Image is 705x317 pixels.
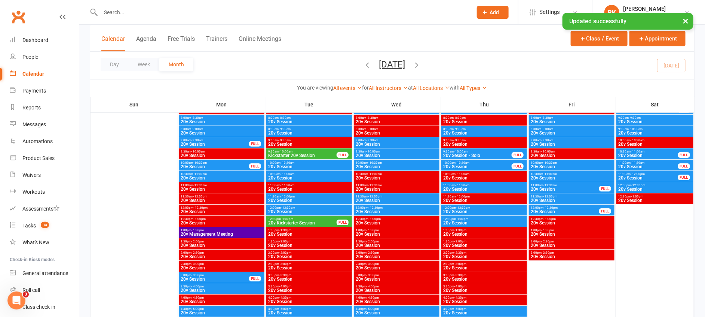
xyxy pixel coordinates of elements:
th: Sat [616,97,694,112]
div: Automations [22,138,53,144]
span: - 10:00am [279,150,292,153]
span: - 1:00pm [543,217,556,221]
div: People [22,54,38,60]
span: 20v Session [618,164,678,169]
span: 11:30am [355,195,438,198]
span: - 10:00am [629,127,643,131]
span: 9:30am [443,150,512,153]
div: FULL [337,220,349,225]
span: 20v Session [355,198,438,203]
span: 20v Session [268,254,350,259]
button: [DATE] [379,59,405,69]
span: - 8:30am [191,116,203,120]
span: 20v Session [443,221,525,225]
span: 11:00am [618,161,678,164]
span: 2:00pm [355,251,438,254]
span: 20v Session [180,209,263,214]
button: Appointment [629,31,686,46]
span: 20v Session [180,254,263,259]
span: 20v Session [355,153,438,158]
span: 1:30pm [355,240,438,243]
div: FULL [599,208,611,214]
span: 20v Session [443,198,525,203]
span: 10:00am [443,161,512,164]
span: - 10:30am [368,161,382,164]
strong: You are viewing [297,85,334,91]
span: 1:00pm [355,229,438,232]
div: Workouts [22,189,45,195]
div: Calendar [22,71,44,77]
span: - 11:30am [281,184,294,187]
span: 20v Session [618,187,692,191]
a: Reports [10,99,79,116]
strong: for [362,85,369,91]
a: What's New [10,234,79,251]
span: 8:00am [355,116,438,120]
span: 20v Session [268,187,350,191]
button: × [679,13,692,29]
span: 20v Session [180,164,249,169]
span: 20v Session [180,198,263,203]
span: - 1:00pm [281,217,293,221]
span: 20v Session [268,142,350,147]
div: FULL [249,163,261,169]
span: 11:30am [180,195,263,198]
span: - 10:30am [543,161,557,164]
span: 11:30am [443,195,525,198]
span: 1:00pm [180,229,263,232]
span: 3:00pm [530,251,613,254]
div: Payments [22,88,46,94]
span: 10:30am [618,150,678,153]
span: - 2:30pm [367,251,379,254]
span: 12:30pm [180,217,263,221]
a: Workouts [10,184,79,200]
button: Day [101,58,128,71]
a: Roll call [10,282,79,299]
span: 20v Session [443,187,525,191]
span: - 9:30am [629,116,641,120]
span: 3 [23,292,29,298]
span: - 11:00am [368,172,382,176]
span: 20v Session [268,198,350,203]
span: 20v Session [530,243,613,248]
span: 10:30am [180,172,263,176]
span: - 11:30am [631,161,644,164]
span: 9:30am [180,150,263,153]
span: - 9:00am [454,127,466,131]
span: 8:30am [180,127,263,131]
span: 10:00am [180,161,249,164]
span: 20v Session [268,243,350,248]
a: Payments [10,82,79,99]
span: - 2:30pm [454,251,466,254]
span: 12:30pm [618,195,692,198]
span: - 9:30am [541,139,553,142]
span: - 12:30pm [543,206,558,209]
span: 8:00am [268,116,350,120]
span: 9:00am [355,139,438,142]
span: 20v Session [530,232,613,236]
span: 20v Session [268,120,350,124]
span: 20v Session [355,232,438,236]
span: - 8:30am [279,116,291,120]
span: 20v Session [530,142,613,147]
a: Calendar [10,66,79,82]
span: 12:00pm [355,206,438,209]
span: - 9:30am [191,139,203,142]
a: All Types [460,85,487,91]
span: - 12:00pm [631,172,645,176]
span: 20v Session [530,153,613,158]
div: FULL [337,152,349,158]
span: 20v Session [268,176,350,180]
div: 20v Toorak [623,12,666,19]
span: - 2:03pm [279,251,291,254]
span: - 9:30am [454,139,466,142]
span: 1:30pm [180,240,263,243]
span: 20v Session [355,131,438,135]
span: 9:00am [443,139,525,142]
iframe: Intercom live chat [7,292,25,310]
div: Roll call [22,287,40,293]
span: 2:00pm [443,251,525,254]
div: [PERSON_NAME] [623,6,666,12]
div: Waivers [22,172,41,178]
span: 20v Session [180,243,263,248]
